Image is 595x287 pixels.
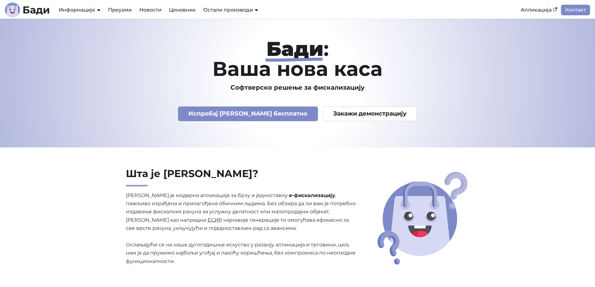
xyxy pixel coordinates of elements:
[323,106,417,121] a: Закажи демонстрацију
[208,217,222,223] abbr: Електронски систем за издавање рачуна
[97,84,499,92] h3: Софтверско решење за фискализацију
[136,5,165,15] a: Новости
[266,37,324,61] strong: Бади
[203,7,258,13] a: Остали производи
[126,167,356,186] h2: Шта је [PERSON_NAME]?
[97,39,499,79] h1: : Ваша нова каса
[561,5,590,15] a: Контакт
[375,170,470,267] img: Шта је Бади?
[126,191,356,266] p: [PERSON_NAME] је модерна апликација за брзу и једноставну , пажљиво израђена и прилагођена обични...
[517,5,561,15] a: Апликација
[165,5,200,15] a: Ценовник
[5,2,20,17] img: Лого
[178,106,318,121] a: Испробај [PERSON_NAME] бесплатно
[104,5,136,15] a: Преузми
[289,192,335,198] strong: е-фискализацију
[22,5,50,15] b: Бади
[5,2,50,17] a: ЛогоБади
[59,7,101,13] a: Информације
